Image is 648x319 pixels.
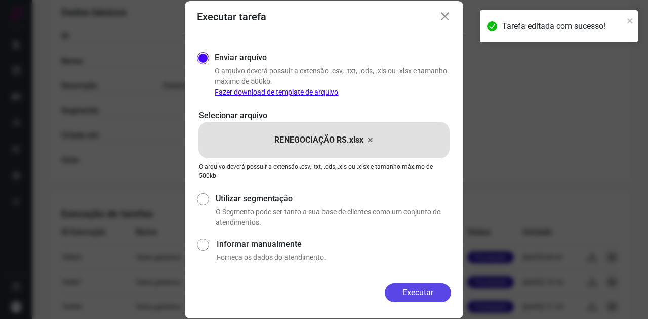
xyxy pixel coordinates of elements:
p: O Segmento pode ser tanto a sua base de clientes como um conjunto de atendimentos. [216,207,451,228]
label: Utilizar segmentação [216,193,451,205]
p: Selecionar arquivo [199,110,449,122]
label: Informar manualmente [217,238,451,250]
p: O arquivo deverá possuir a extensão .csv, .txt, .ods, .xls ou .xlsx e tamanho máximo de 500kb. [199,162,449,180]
div: Tarefa editada com sucesso! [502,20,624,32]
a: Fazer download de template de arquivo [215,88,338,96]
p: RENEGOCIAÇÃO RS.xlsx [274,134,363,146]
p: Forneça os dados do atendimento. [217,252,451,263]
label: Enviar arquivo [215,52,267,64]
button: close [627,14,634,26]
h3: Executar tarefa [197,11,266,23]
button: Executar [385,283,451,302]
p: O arquivo deverá possuir a extensão .csv, .txt, .ods, .xls ou .xlsx e tamanho máximo de 500kb. [215,66,451,98]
